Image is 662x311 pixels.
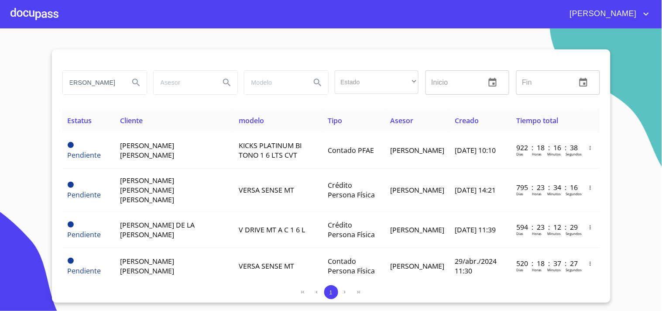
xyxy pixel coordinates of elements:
p: Minutos [548,231,561,236]
p: Dias [517,267,524,272]
span: Pendiente [68,230,101,239]
span: [PERSON_NAME] [PERSON_NAME] [PERSON_NAME] [120,176,175,204]
span: Asesor [390,116,413,125]
span: [PERSON_NAME] [PERSON_NAME] [120,256,175,276]
button: 1 [324,285,338,299]
span: 29/abr./2024 11:30 [455,256,497,276]
span: Contado PFAE [328,145,374,155]
span: Tiempo total [517,116,559,125]
p: 594 : 23 : 12 : 29 [517,222,576,232]
span: Tipo [328,116,342,125]
span: Contado Persona Física [328,256,375,276]
button: Search [307,72,328,93]
span: Creado [455,116,479,125]
input: search [244,71,304,94]
span: Pendiente [68,258,74,264]
span: [DATE] 14:21 [455,185,496,195]
span: [PERSON_NAME] [390,185,444,195]
input: search [63,71,122,94]
span: Pendiente [68,182,74,188]
p: Minutos [548,267,561,272]
div: ​ [335,70,418,94]
p: Dias [517,152,524,156]
span: Pendiente [68,150,101,160]
button: Search [216,72,237,93]
p: 795 : 23 : 34 : 16 [517,183,576,192]
p: Horas [532,191,542,196]
p: 922 : 18 : 16 : 38 [517,143,576,152]
span: [PERSON_NAME] DE LA [PERSON_NAME] [120,220,195,239]
span: V DRIVE MT A C 1 6 L [239,225,305,235]
span: KICKS PLATINUM BI TONO 1 6 LTS CVT [239,141,302,160]
span: [PERSON_NAME] [390,145,444,155]
button: account of current user [563,7,652,21]
span: [PERSON_NAME] [390,261,444,271]
span: Crédito Persona Física [328,180,375,200]
p: Segundos [566,231,582,236]
span: [PERSON_NAME] [PERSON_NAME] [120,141,175,160]
p: 520 : 18 : 37 : 27 [517,259,576,268]
span: [DATE] 11:39 [455,225,496,235]
span: Pendiente [68,190,101,200]
span: VERSA SENSE MT [239,185,295,195]
p: Minutos [548,191,561,196]
span: Cliente [120,116,143,125]
p: Segundos [566,152,582,156]
span: Pendiente [68,142,74,148]
span: [DATE] 10:10 [455,145,496,155]
span: 1 [329,289,333,296]
span: Pendiente [68,221,74,228]
span: [PERSON_NAME] [390,225,444,235]
p: Segundos [566,191,582,196]
span: [PERSON_NAME] [563,7,641,21]
p: Horas [532,152,542,156]
span: Crédito Persona Física [328,220,375,239]
p: Minutos [548,152,561,156]
input: search [154,71,213,94]
span: VERSA SENSE MT [239,261,295,271]
p: Dias [517,191,524,196]
p: Horas [532,231,542,236]
p: Segundos [566,267,582,272]
p: Horas [532,267,542,272]
button: Search [126,72,147,93]
span: modelo [239,116,264,125]
span: Pendiente [68,266,101,276]
p: Dias [517,231,524,236]
span: Estatus [68,116,92,125]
